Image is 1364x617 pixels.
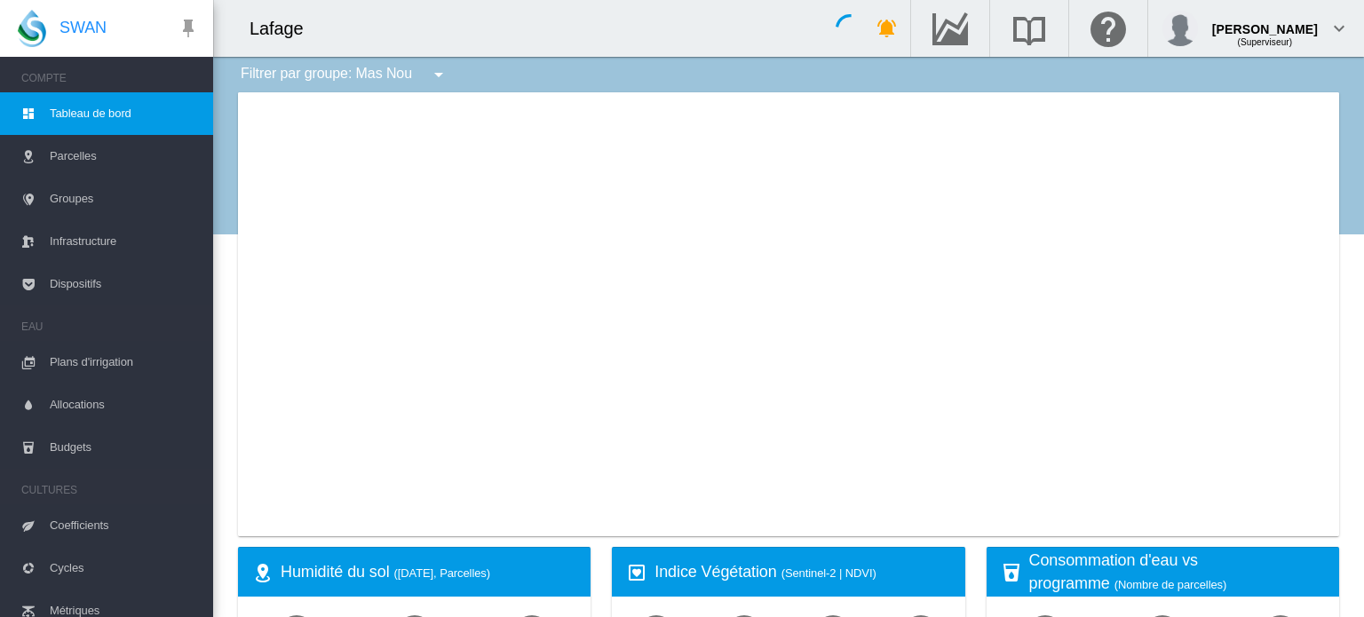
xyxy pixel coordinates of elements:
span: COMPTE [21,64,199,92]
md-icon: icon-pin [178,18,199,39]
md-icon: icon-map-marker-radius [252,562,274,583]
div: Indice Végétation [654,561,950,583]
md-icon: icon-heart-box-outline [626,562,647,583]
span: Parcelles [50,135,199,178]
span: CULTURES [21,476,199,504]
span: (Superviseur) [1237,37,1292,47]
span: Allocations [50,384,199,426]
img: SWAN-Landscape-Logo-Colour-drop.png [18,10,46,47]
span: Coefficients [50,504,199,547]
md-icon: icon-chevron-down [1328,18,1350,39]
span: Cycles [50,547,199,589]
span: EAU [21,312,199,341]
div: Consommation d'eau vs programme [1029,550,1325,594]
span: Dispositifs [50,263,199,305]
span: Plans d'irrigation [50,341,199,384]
md-icon: icon-bell-ring [876,18,898,39]
button: icon-bell-ring [869,11,905,46]
span: Infrastructure [50,220,199,263]
span: ([DATE], Parcelles) [394,566,490,580]
span: (Nombre de parcelles) [1114,578,1227,591]
md-icon: icon-cup-water [1001,562,1022,583]
div: Filtrer par groupe: Mas Nou [227,57,462,92]
md-icon: icon-menu-down [428,64,449,85]
span: Budgets [50,426,199,469]
div: Humidité du sol [281,561,576,583]
span: SWAN [59,17,107,39]
span: Groupes [50,178,199,220]
md-icon: Cliquez ici pour obtenir de l'aide [1087,18,1130,39]
div: Lafage [250,16,320,41]
img: profile.jpg [1162,11,1198,46]
md-icon: Accéder au Data Hub [929,18,971,39]
div: [PERSON_NAME] [1212,13,1318,31]
span: Tableau de bord [50,92,199,135]
button: icon-menu-down [421,57,456,92]
span: (Sentinel-2 | NDVI) [781,566,876,580]
md-icon: Recherche dans la librairie [1008,18,1051,39]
